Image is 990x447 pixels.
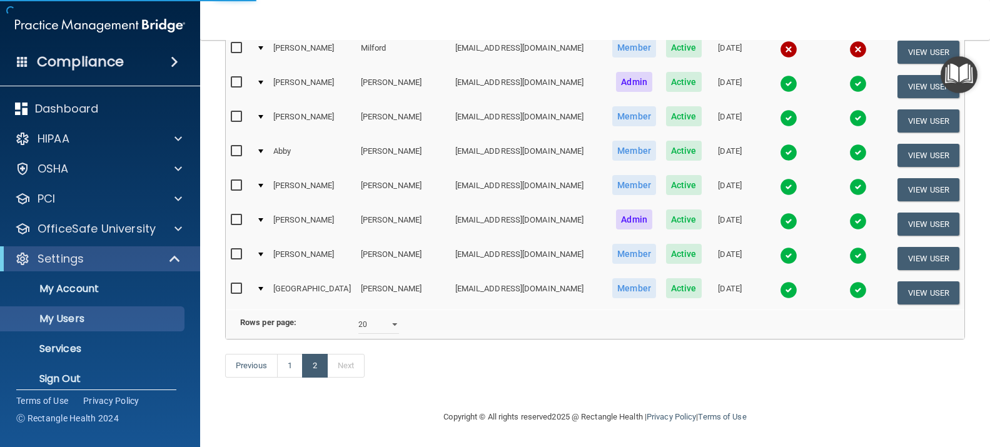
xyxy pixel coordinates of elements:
[780,144,797,161] img: tick.e7d51cea.svg
[356,104,450,138] td: [PERSON_NAME]
[666,106,702,126] span: Active
[666,72,702,92] span: Active
[450,241,608,276] td: [EMAIL_ADDRESS][DOMAIN_NAME]
[356,241,450,276] td: [PERSON_NAME]
[616,72,652,92] span: Admin
[268,207,356,241] td: [PERSON_NAME]
[707,207,754,241] td: [DATE]
[356,276,450,309] td: [PERSON_NAME]
[277,354,303,378] a: 1
[897,281,959,304] button: View User
[268,138,356,173] td: Abby
[707,69,754,104] td: [DATE]
[612,38,656,58] span: Member
[707,241,754,276] td: [DATE]
[356,138,450,173] td: [PERSON_NAME]
[356,173,450,207] td: [PERSON_NAME]
[327,354,365,378] a: Next
[268,173,356,207] td: [PERSON_NAME]
[849,178,867,196] img: tick.e7d51cea.svg
[15,13,185,38] img: PMB logo
[37,53,124,71] h4: Compliance
[302,354,328,378] a: 2
[356,207,450,241] td: [PERSON_NAME]
[897,41,959,64] button: View User
[367,397,824,437] div: Copyright © All rights reserved 2025 @ Rectangle Health | |
[612,244,656,264] span: Member
[897,247,959,270] button: View User
[38,191,55,206] p: PCI
[83,394,139,407] a: Privacy Policy
[897,213,959,236] button: View User
[666,141,702,161] span: Active
[38,251,84,266] p: Settings
[38,161,69,176] p: OSHA
[35,101,98,116] p: Dashboard
[268,69,356,104] td: [PERSON_NAME]
[897,75,959,98] button: View User
[897,178,959,201] button: View User
[707,138,754,173] td: [DATE]
[780,281,797,299] img: tick.e7d51cea.svg
[240,318,296,327] b: Rows per page:
[8,343,179,355] p: Services
[8,283,179,295] p: My Account
[849,247,867,264] img: tick.e7d51cea.svg
[8,373,179,385] p: Sign Out
[707,173,754,207] td: [DATE]
[666,38,702,58] span: Active
[612,175,656,195] span: Member
[450,173,608,207] td: [EMAIL_ADDRESS][DOMAIN_NAME]
[268,35,356,69] td: [PERSON_NAME]
[15,131,182,146] a: HIPAA
[780,213,797,230] img: tick.e7d51cea.svg
[612,141,656,161] span: Member
[780,41,797,58] img: cross.ca9f0e7f.svg
[849,75,867,93] img: tick.e7d51cea.svg
[897,109,959,133] button: View User
[707,104,754,138] td: [DATE]
[15,101,182,116] a: Dashboard
[698,412,746,421] a: Terms of Use
[15,161,182,176] a: OSHA
[450,35,608,69] td: [EMAIL_ADDRESS][DOMAIN_NAME]
[450,138,608,173] td: [EMAIL_ADDRESS][DOMAIN_NAME]
[268,104,356,138] td: [PERSON_NAME]
[225,354,278,378] a: Previous
[666,244,702,264] span: Active
[897,144,959,167] button: View User
[15,103,28,115] img: dashboard.aa5b2476.svg
[666,175,702,195] span: Active
[941,56,977,93] button: Open Resource Center
[849,109,867,127] img: tick.e7d51cea.svg
[647,412,696,421] a: Privacy Policy
[707,276,754,309] td: [DATE]
[450,207,608,241] td: [EMAIL_ADDRESS][DOMAIN_NAME]
[616,209,652,229] span: Admin
[450,69,608,104] td: [EMAIL_ADDRESS][DOMAIN_NAME]
[612,106,656,126] span: Member
[612,278,656,298] span: Member
[780,109,797,127] img: tick.e7d51cea.svg
[16,412,119,424] span: Ⓒ Rectangle Health 2024
[268,276,356,309] td: [GEOGRAPHIC_DATA]
[450,276,608,309] td: [EMAIL_ADDRESS][DOMAIN_NAME]
[356,69,450,104] td: [PERSON_NAME]
[15,221,182,236] a: OfficeSafe University
[780,178,797,196] img: tick.e7d51cea.svg
[849,41,867,58] img: cross.ca9f0e7f.svg
[356,35,450,69] td: Milford
[666,278,702,298] span: Active
[780,75,797,93] img: tick.e7d51cea.svg
[38,221,156,236] p: OfficeSafe University
[849,213,867,230] img: tick.e7d51cea.svg
[268,241,356,276] td: [PERSON_NAME]
[15,191,182,206] a: PCI
[666,209,702,229] span: Active
[38,131,69,146] p: HIPAA
[8,313,179,325] p: My Users
[707,35,754,69] td: [DATE]
[16,394,68,407] a: Terms of Use
[450,104,608,138] td: [EMAIL_ADDRESS][DOMAIN_NAME]
[780,247,797,264] img: tick.e7d51cea.svg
